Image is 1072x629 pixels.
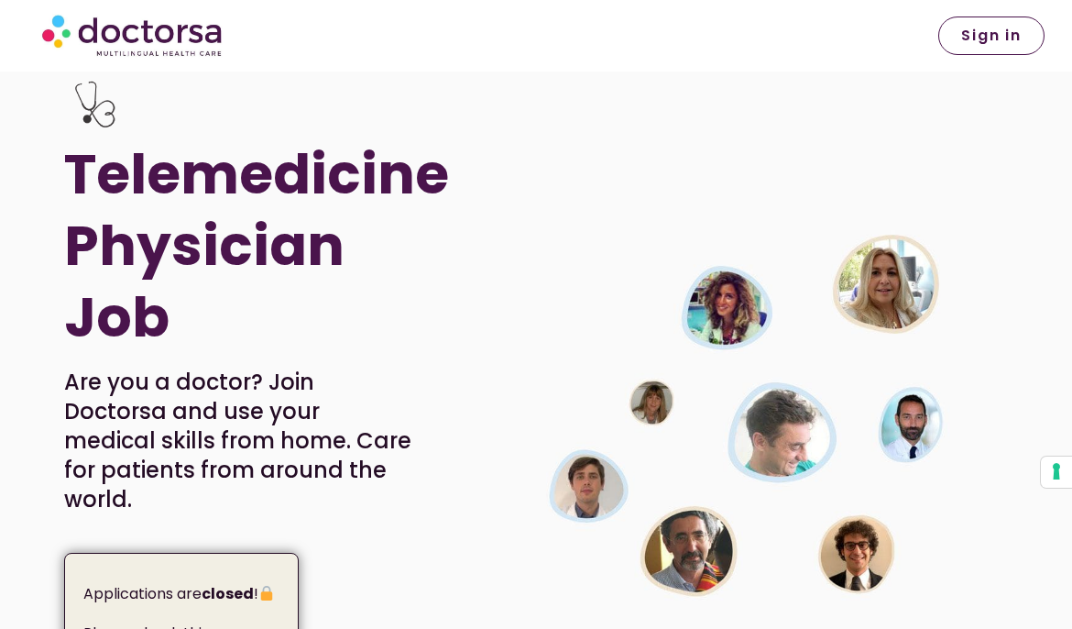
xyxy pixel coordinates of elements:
[938,17,1045,55] a: Sign in
[202,583,254,604] strong: closed
[961,28,1022,43] span: Sign in
[83,581,285,607] p: Applications are !
[64,368,414,514] p: Are you a doctor? Join Doctorsa and use your medical skills from home. Care for patients from aro...
[259,586,274,601] img: 🔒
[1041,457,1072,488] button: Your consent preferences for tracking technologies
[64,138,445,353] h1: Telemedicine Physician Job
